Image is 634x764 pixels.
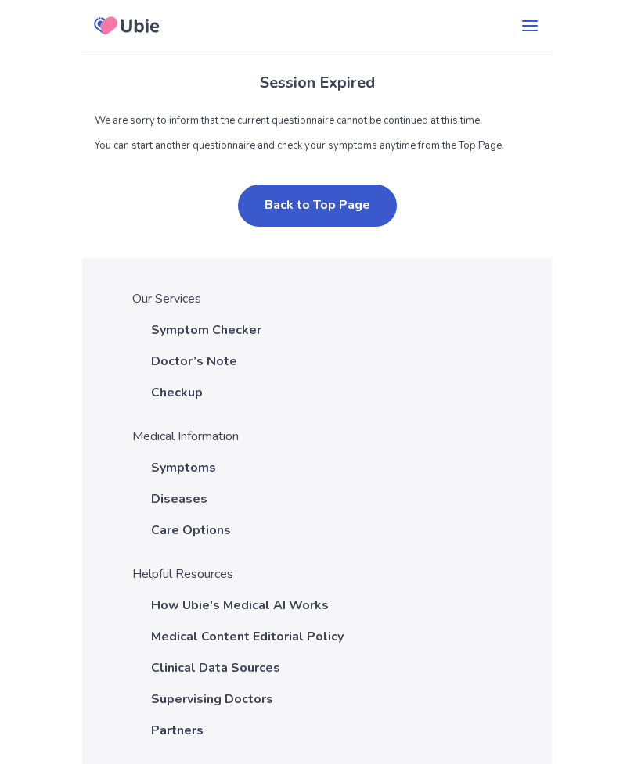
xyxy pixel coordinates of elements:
a: Diseases [151,490,207,508]
a: Symptoms [151,458,216,477]
a: How Ubie's Medical AI Works [151,596,329,615]
p: You can start another questionnaire and check your symptoms anytime from the Top Page. [95,138,539,154]
a: Medical Content Editorial Policy [151,627,344,646]
button: Back to Top Page [238,185,397,227]
a: Symptom Checker [151,321,261,339]
p: We are sorry to inform that the current questionnaire cannot be continued at this time. [95,113,539,129]
p: Medical Information [132,427,533,446]
a: Clinical Data Sources [151,658,280,677]
p: Helpful Resources [132,565,533,583]
a: Partners [151,721,204,740]
p: Our Services [132,289,533,308]
h1: Session Expired [95,71,539,95]
a: Supervising Doctors [151,690,273,708]
a: Care Options [151,521,231,540]
a: Checkup [151,383,203,402]
a: Doctor’s Note [151,352,237,371]
button: menu [508,10,552,41]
